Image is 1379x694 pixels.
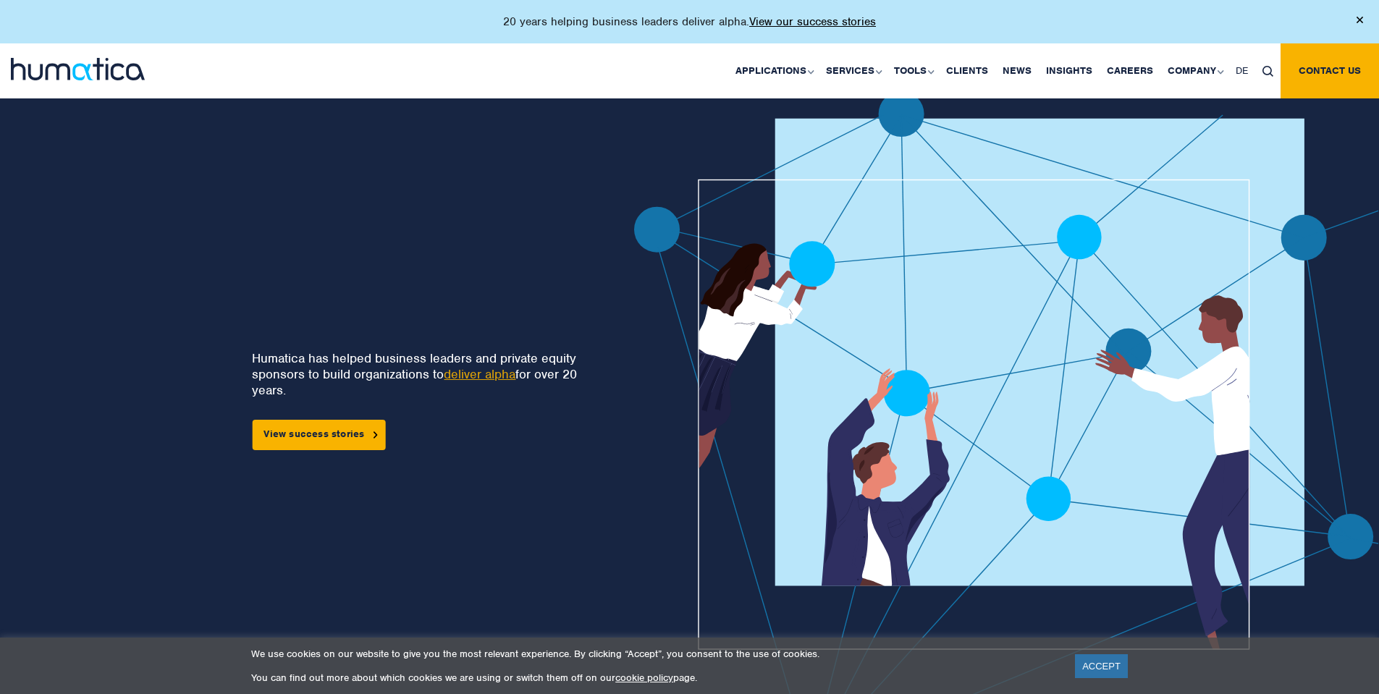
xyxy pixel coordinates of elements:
[1236,64,1248,77] span: DE
[819,43,887,98] a: Services
[252,350,587,398] p: Humatica has helped business leaders and private equity sponsors to build organizations to for ov...
[1228,43,1255,98] a: DE
[1039,43,1100,98] a: Insights
[749,14,876,29] a: View our success stories
[887,43,939,98] a: Tools
[251,672,1057,684] p: You can find out more about which cookies we are using or switch them off on our page.
[995,43,1039,98] a: News
[251,648,1057,660] p: We use cookies on our website to give you the most relevant experience. By clicking “Accept”, you...
[615,672,673,684] a: cookie policy
[939,43,995,98] a: Clients
[1075,654,1128,678] a: ACCEPT
[1262,66,1273,77] img: search_icon
[1281,43,1379,98] a: Contact us
[503,14,876,29] p: 20 years helping business leaders deliver alpha.
[11,58,145,80] img: logo
[252,420,385,450] a: View success stories
[728,43,819,98] a: Applications
[1160,43,1228,98] a: Company
[374,431,378,438] img: arrowicon
[1100,43,1160,98] a: Careers
[444,366,515,382] a: deliver alpha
